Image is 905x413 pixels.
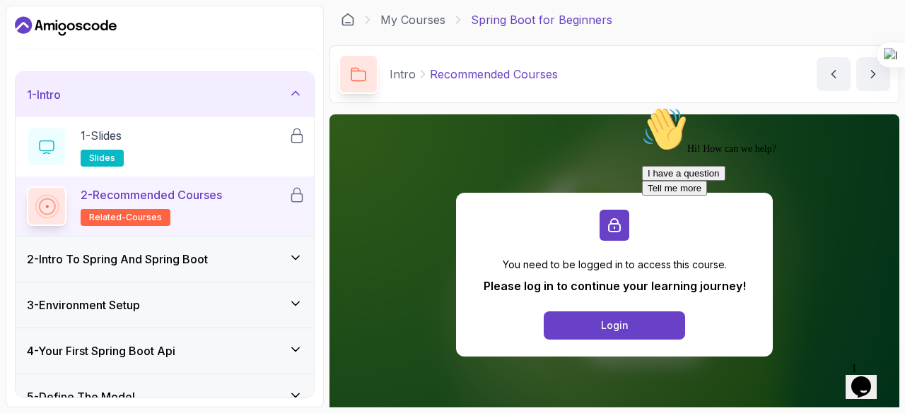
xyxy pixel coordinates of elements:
[27,127,303,167] button: 1-Slidesslides
[6,6,260,95] div: 👋Hi! How can we help?I have a questionTell me more
[6,65,89,80] button: I have a question
[27,342,175,359] h3: 4 - Your First Spring Boot Api
[484,258,746,272] p: You need to be logged in to access this course.
[27,86,61,103] h3: 1 - Intro
[817,57,851,91] button: previous content
[89,212,162,223] span: related-courses
[380,11,445,28] a: My Courses
[27,388,135,405] h3: 5 - Define The Model
[27,297,140,313] h3: 3 - Environment Setup
[16,328,314,373] button: 4-Your First Spring Boot Api
[484,277,746,294] p: Please log in to continue your learning journey!
[601,318,629,333] div: Login
[846,357,891,399] iframe: chat widget
[341,13,355,27] a: Dashboard
[15,15,117,37] a: Dashboard
[27,251,208,268] h3: 2 - Intro To Spring And Spring Boot
[471,11,612,28] p: Spring Boot for Beginners
[856,57,890,91] button: next content
[81,127,122,144] p: 1 - Slides
[16,282,314,328] button: 3-Environment Setup
[390,66,416,83] p: Intro
[6,6,51,51] img: :wave:
[16,72,314,117] button: 1-Intro
[81,186,222,203] p: 2 - Recommended Courses
[544,311,685,340] button: Login
[27,186,303,226] button: 2-Recommended Coursesrelated-courses
[6,42,140,53] span: Hi! How can we help?
[16,237,314,282] button: 2-Intro To Spring And Spring Boot
[430,66,558,83] p: Recommended Courses
[6,80,71,95] button: Tell me more
[636,101,891,349] iframe: chat widget
[89,152,115,164] span: slides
